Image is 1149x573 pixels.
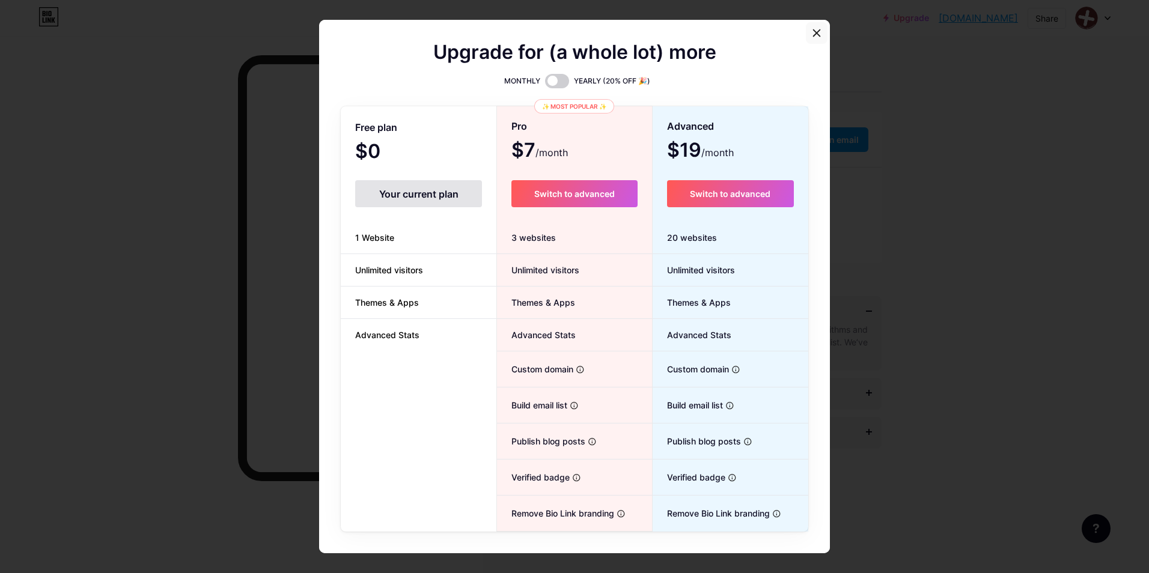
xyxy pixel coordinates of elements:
span: Advanced Stats [653,329,731,341]
span: Upgrade for (a whole lot) more [433,45,716,59]
span: Switch to advanced [690,189,770,199]
div: ✨ Most popular ✨ [534,99,614,114]
span: YEARLY (20% OFF 🎉) [574,75,650,87]
div: Your current plan [355,180,482,207]
span: MONTHLY [504,75,540,87]
span: $0 [355,144,413,161]
span: 1 Website [341,231,409,244]
span: $7 [511,143,568,160]
span: Remove Bio Link branding [653,507,770,520]
span: Unlimited visitors [653,264,735,276]
span: $19 [667,143,734,160]
span: Verified badge [497,471,570,484]
span: Custom domain [653,363,729,375]
button: Switch to advanced [511,180,637,207]
span: Advanced [667,116,714,137]
span: Themes & Apps [653,296,731,309]
span: Advanced Stats [341,329,434,341]
span: Unlimited visitors [497,264,579,276]
button: Switch to advanced [667,180,794,207]
span: Unlimited visitors [341,264,437,276]
span: Publish blog posts [497,435,585,447]
span: Build email list [497,399,567,411]
span: /month [535,145,568,160]
span: Custom domain [497,363,573,375]
span: Switch to advanced [534,189,615,199]
span: Remove Bio Link branding [497,507,614,520]
div: 3 websites [497,222,651,254]
span: /month [701,145,734,160]
span: Themes & Apps [497,296,575,309]
span: Publish blog posts [653,435,741,447]
span: Free plan [355,117,397,138]
span: Themes & Apps [341,296,433,309]
div: 20 websites [653,222,808,254]
span: Build email list [653,399,723,411]
span: Advanced Stats [497,329,576,341]
span: Pro [511,116,527,137]
span: Verified badge [653,471,725,484]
